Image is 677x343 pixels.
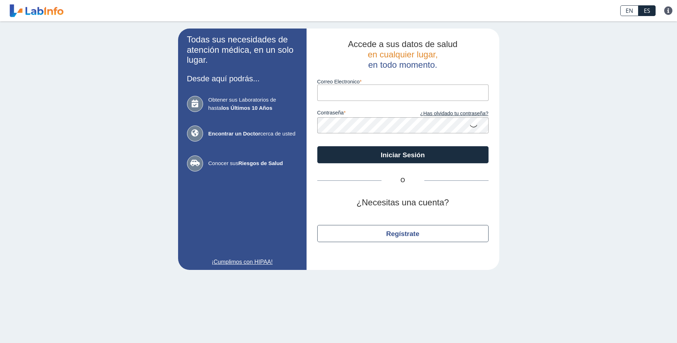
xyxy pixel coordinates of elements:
a: ¡Cumplimos con HIPAA! [187,258,298,266]
label: Correo Electronico [317,79,489,85]
span: O [382,176,424,185]
span: Obtener sus Laboratorios de hasta [208,96,298,112]
span: Accede a sus datos de salud [348,39,458,49]
b: los Últimos 10 Años [221,105,272,111]
span: en cualquier lugar, [368,50,438,59]
label: contraseña [317,110,403,118]
span: Conocer sus [208,159,298,168]
button: Regístrate [317,225,489,242]
b: Riesgos de Salud [238,160,283,166]
a: EN [620,5,638,16]
h3: Desde aquí podrás... [187,74,298,83]
span: en todo momento. [368,60,437,70]
button: Iniciar Sesión [317,146,489,163]
a: ES [638,5,656,16]
a: ¿Has olvidado tu contraseña? [403,110,489,118]
span: cerca de usted [208,130,298,138]
h2: Todas sus necesidades de atención médica, en un solo lugar. [187,35,298,65]
b: Encontrar un Doctor [208,130,261,137]
h2: ¿Necesitas una cuenta? [317,198,489,208]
